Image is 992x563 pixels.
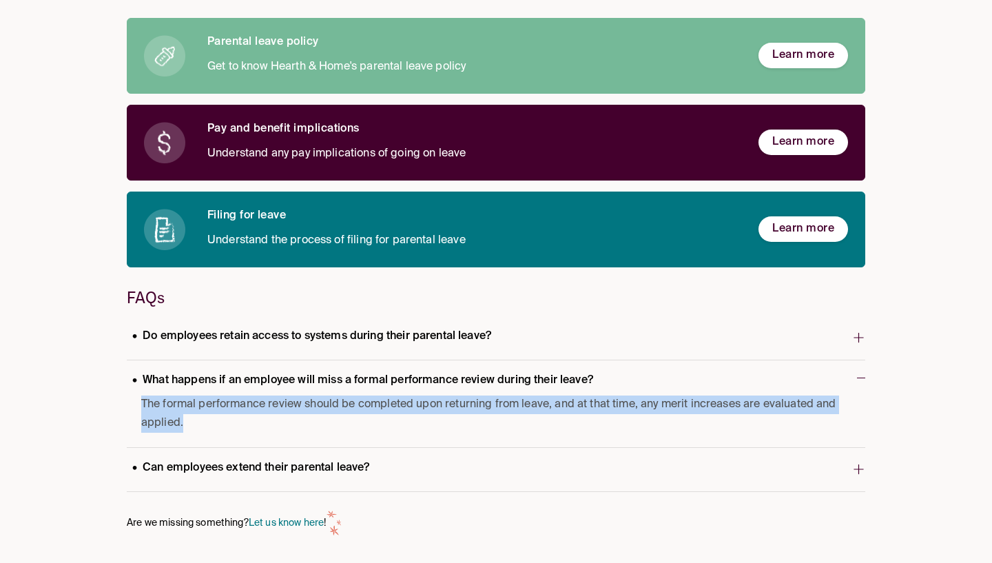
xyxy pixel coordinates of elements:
[127,316,865,360] button: Do employees retain access to systems during their parental leave?
[207,209,736,223] h6: Filing for leave
[758,130,848,155] button: Learn more
[772,48,834,63] span: Learn more
[127,459,375,478] p: Can employees extend their parental leave?
[207,122,736,136] h6: Pay and benefit implications
[127,371,599,390] p: What happens if an employee will miss a formal performance review during their leave?
[758,43,848,68] button: Learn more
[127,360,865,396] button: What happens if an employee will miss a formal performance review during their leave?
[207,232,736,250] p: Understand the process of filing for parental leave
[127,327,497,346] p: Do employees retain access to systems during their parental leave?
[758,216,848,242] button: Learn more
[127,192,865,267] a: Filing for leaveUnderstand the process of filing for parental leaveLearn more
[249,518,324,528] a: Let us know here
[772,222,834,236] span: Learn more
[207,58,736,76] p: Get to know Hearth & Home's parental leave policy
[207,145,736,163] p: Understand any pay implications of going on leave
[207,35,736,50] h6: Parental leave policy
[127,514,326,533] span: Are we missing something? !
[127,105,865,181] a: Pay and benefit implicationsUnderstand any pay implications of going on leaveLearn more
[772,135,834,150] span: Learn more
[127,448,865,491] button: Can employees extend their parental leave?
[127,289,865,305] h3: FAQs
[127,18,865,94] a: Parental leave policyGet to know Hearth & Home's parental leave policyLearn more
[141,396,843,433] span: The formal performance review should be completed upon returning from leave, and at that time, an...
